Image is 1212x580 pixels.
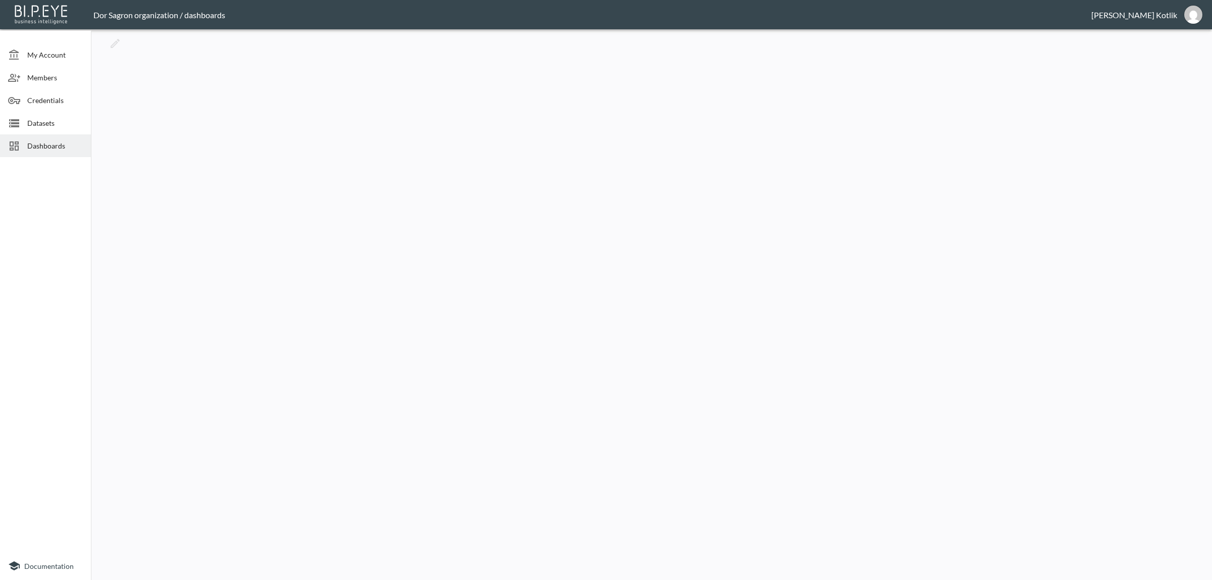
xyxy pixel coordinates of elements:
[24,562,74,570] span: Documentation
[8,560,83,572] a: Documentation
[1091,10,1177,20] div: [PERSON_NAME] Kotlik
[93,10,1091,20] div: Dor Sagron organization / dashboards
[1184,6,1202,24] img: 531933d148c321bd54990e2d729438bd
[13,3,71,25] img: bipeye-logo
[27,95,83,106] span: Credentials
[27,72,83,83] span: Members
[27,118,83,128] span: Datasets
[109,37,121,50] svg: Edit
[1177,3,1209,27] button: dinak@ibi.co.il
[27,50,83,60] span: My Account
[27,140,83,151] span: Dashboards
